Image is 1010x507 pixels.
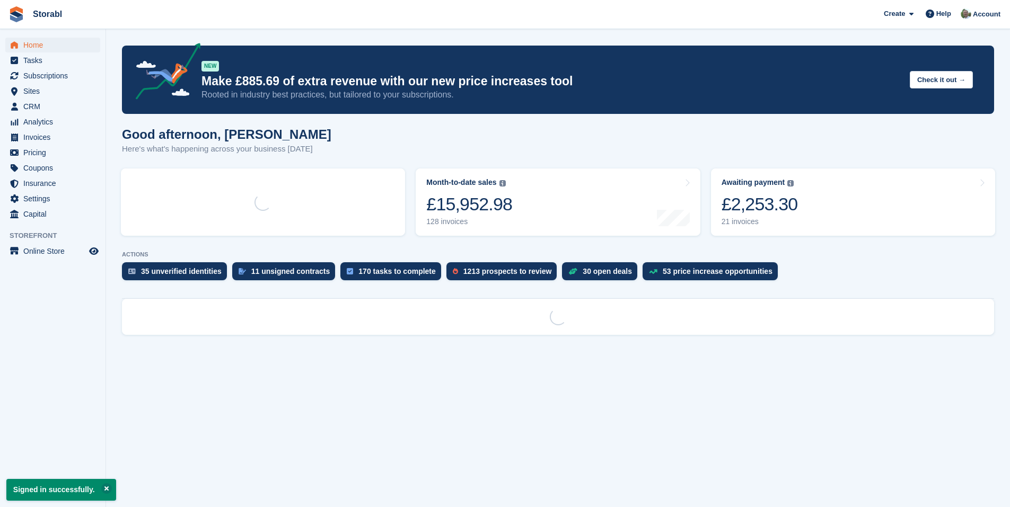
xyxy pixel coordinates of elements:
[5,68,100,83] a: menu
[562,262,643,286] a: 30 open deals
[722,193,798,215] div: £2,253.30
[426,178,496,187] div: Month-to-date sales
[128,268,136,274] img: verify_identity-adf6edd0f0f0b5bbfe63781bf79b02c33cf7c696d77639b501bdc392416b5a36.svg
[568,268,577,275] img: deal-1b604bf984904fb50ccaf53a9ad4b4a5d6e5aea283cecdc64d6e3604feb123c2.svg
[340,262,446,286] a: 170 tasks to complete
[23,84,87,99] span: Sites
[122,127,331,141] h1: Good afternoon, [PERSON_NAME]
[23,145,87,160] span: Pricing
[463,267,552,275] div: 1213 prospects to review
[122,143,331,155] p: Here's what's happening across your business [DATE]
[961,8,971,19] img: Peter Moxon
[201,61,219,72] div: NEW
[5,53,100,68] a: menu
[232,262,341,286] a: 11 unsigned contracts
[973,9,1000,20] span: Account
[23,38,87,52] span: Home
[453,268,458,274] img: prospect-51fa495bee0391a8d652442698ab0144808aea92771e9ea1ae160a38d050c398.svg
[347,268,353,274] img: task-75834270c22a3079a89374b754ae025e5fb1db73e45f91037f5363f120a921f8.svg
[722,217,798,226] div: 21 invoices
[127,43,201,103] img: price-adjustments-announcement-icon-8257ccfd72463d97f412b2fc003d46551f7dbcb40ab6d574587a9cd5c0d94...
[5,114,100,129] a: menu
[643,262,783,286] a: 53 price increase opportunities
[426,193,512,215] div: £15,952.98
[23,114,87,129] span: Analytics
[5,176,100,191] a: menu
[239,268,246,274] img: contract_signature_icon-13c848040528278c33f63329250d36e43548de30e8caae1d1a13099fd9432cc5.svg
[201,89,901,101] p: Rooted in industry best practices, but tailored to your subscriptions.
[29,5,66,23] a: Storabl
[711,168,995,236] a: Awaiting payment £2,253.30 21 invoices
[722,178,785,187] div: Awaiting payment
[910,71,973,88] button: Check it out →
[122,262,232,286] a: 35 unverified identities
[5,161,100,175] a: menu
[23,68,87,83] span: Subscriptions
[936,8,951,19] span: Help
[10,230,106,241] span: Storefront
[141,267,222,275] div: 35 unverified identities
[884,8,905,19] span: Create
[5,99,100,114] a: menu
[416,168,700,236] a: Month-to-date sales £15,952.98 128 invoices
[6,479,116,501] p: Signed in successfully.
[499,180,506,186] img: icon-info-grey-7440780725fd019a000dd9b08b2336e03edf1995a4989e88bcd33f0948082b44.svg
[5,145,100,160] a: menu
[663,267,772,275] div: 53 price increase opportunities
[23,244,87,259] span: Online Store
[251,267,330,275] div: 11 unsigned contracts
[5,130,100,145] a: menu
[23,130,87,145] span: Invoices
[787,180,794,186] img: icon-info-grey-7440780725fd019a000dd9b08b2336e03edf1995a4989e88bcd33f0948082b44.svg
[5,244,100,259] a: menu
[583,267,632,275] div: 30 open deals
[23,176,87,191] span: Insurance
[23,191,87,206] span: Settings
[5,207,100,221] a: menu
[87,245,100,257] a: Preview store
[649,269,657,274] img: price_increase_opportunities-93ffe204e8149a01c8c9dc8f82e8f89637d9d84a8eef4429ea346261dce0b2c0.svg
[5,191,100,206] a: menu
[8,6,24,22] img: stora-icon-8386f47178a22dfd0bd8f6a31ec36ba5ce8667c1dd55bd0f319d3a0aa187defe.svg
[446,262,563,286] a: 1213 prospects to review
[5,38,100,52] a: menu
[23,99,87,114] span: CRM
[358,267,436,275] div: 170 tasks to complete
[23,207,87,221] span: Capital
[23,161,87,175] span: Coupons
[23,53,87,68] span: Tasks
[5,84,100,99] a: menu
[122,251,994,258] p: ACTIONS
[426,217,512,226] div: 128 invoices
[201,74,901,89] p: Make £885.69 of extra revenue with our new price increases tool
